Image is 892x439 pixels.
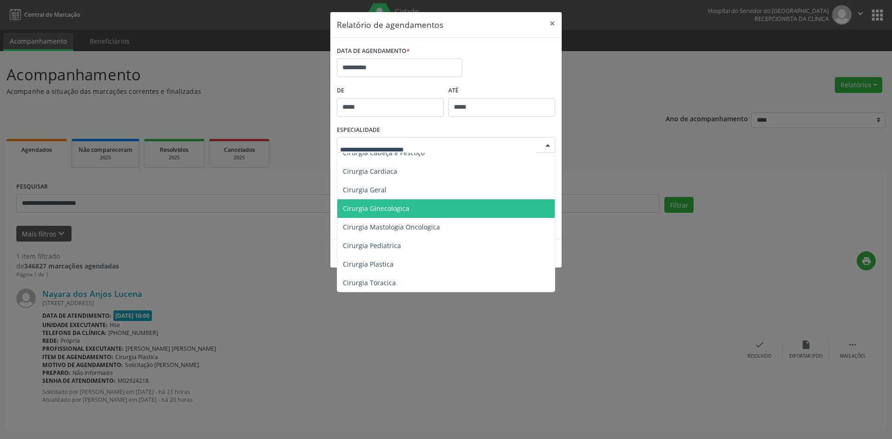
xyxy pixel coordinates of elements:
[337,19,443,31] h5: Relatório de agendamentos
[343,241,401,250] span: Cirurgia Pediatrica
[343,260,394,269] span: Cirurgia Plastica
[448,84,555,98] label: ATÉ
[343,278,396,287] span: Cirurgia Toracica
[337,123,380,138] label: ESPECIALIDADE
[343,185,387,194] span: Cirurgia Geral
[337,84,444,98] label: De
[337,44,410,59] label: DATA DE AGENDAMENTO
[543,12,562,35] button: Close
[343,204,409,213] span: Cirurgia Ginecologica
[343,148,425,157] span: Cirurgia Cabeça e Pescoço
[343,223,440,231] span: Cirurgia Mastologia Oncologica
[343,167,397,176] span: Cirurgia Cardiaca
